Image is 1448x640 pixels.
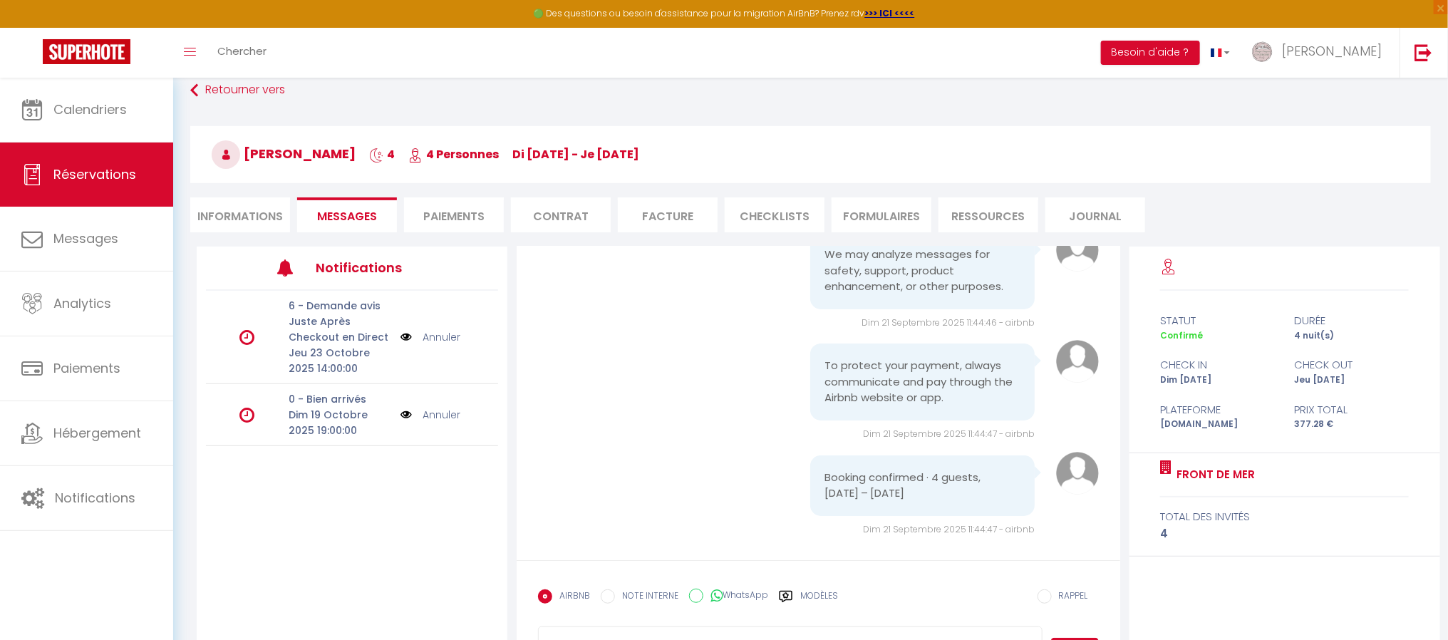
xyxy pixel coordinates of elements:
[865,7,915,19] a: >>> ICI <<<<
[703,589,768,604] label: WhatsApp
[824,358,1020,406] pre: To protect your payment, always communicate and pay through the Airbnb website or app.
[53,100,127,118] span: Calendriers
[55,489,135,507] span: Notifications
[1151,418,1285,431] div: [DOMAIN_NAME]
[1285,329,1419,343] div: 4 nuit(s)
[938,197,1038,232] li: Ressources
[316,252,438,284] h3: Notifications
[317,208,377,224] span: Messages
[217,43,267,58] span: Chercher
[863,523,1035,535] span: Dim 21 Septembre 2025 11:44:47 - airbnb
[404,197,504,232] li: Paiements
[289,391,392,407] p: 0 - Bien arrivés
[1101,41,1200,65] button: Besoin d'aide ?
[423,407,460,423] a: Annuler
[1056,229,1099,272] img: avatar.png
[43,39,130,64] img: Super Booking
[1056,340,1099,383] img: avatar.png
[824,470,1020,502] pre: Booking confirmed · 4 guests, [DATE] – [DATE]
[862,316,1035,329] span: Dim 21 Septembre 2025 11:44:46 - airbnb
[1251,41,1273,62] img: ...
[512,146,639,162] span: di [DATE] - je [DATE]
[1151,356,1285,373] div: check in
[53,424,141,442] span: Hébergement
[289,407,392,438] p: Dim 19 Octobre 2025 19:00:00
[1285,312,1419,329] div: durée
[1151,401,1285,418] div: Plateforme
[1045,197,1145,232] li: Journal
[289,345,392,376] p: Jeu 23 Octobre 2025 14:00:00
[1241,28,1400,78] a: ... [PERSON_NAME]
[190,197,290,232] li: Informations
[1052,589,1088,605] label: RAPPEL
[1151,373,1285,387] div: Dim [DATE]
[212,145,356,162] span: [PERSON_NAME]
[207,28,277,78] a: Chercher
[1285,356,1419,373] div: check out
[53,359,120,377] span: Paiements
[1285,373,1419,387] div: Jeu [DATE]
[1151,312,1285,329] div: statut
[800,589,838,614] label: Modèles
[1160,329,1203,341] span: Confirmé
[53,165,136,183] span: Réservations
[824,247,1020,295] pre: We may analyze messages for safety, support, product enhancement, or other purposes.
[1172,466,1255,483] a: Front de mer
[400,329,412,345] img: NO IMAGE
[423,329,460,345] a: Annuler
[289,298,392,345] p: 6 - Demande avis Juste Après Checkout en Direct
[369,146,395,162] span: 4
[863,428,1035,440] span: Dim 21 Septembre 2025 11:44:47 - airbnb
[618,197,718,232] li: Facture
[53,294,111,312] span: Analytics
[1285,418,1419,431] div: 377.28 €
[511,197,611,232] li: Contrat
[552,589,590,605] label: AIRBNB
[53,229,118,247] span: Messages
[1056,452,1099,495] img: avatar.png
[408,146,499,162] span: 4 Personnes
[1415,43,1432,61] img: logout
[615,589,678,605] label: NOTE INTERNE
[1285,401,1419,418] div: Prix total
[1160,508,1409,525] div: total des invités
[832,197,931,232] li: FORMULAIRES
[725,197,824,232] li: CHECKLISTS
[400,407,412,423] img: NO IMAGE
[1282,42,1382,60] span: [PERSON_NAME]
[190,78,1431,103] a: Retourner vers
[1160,525,1409,542] div: 4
